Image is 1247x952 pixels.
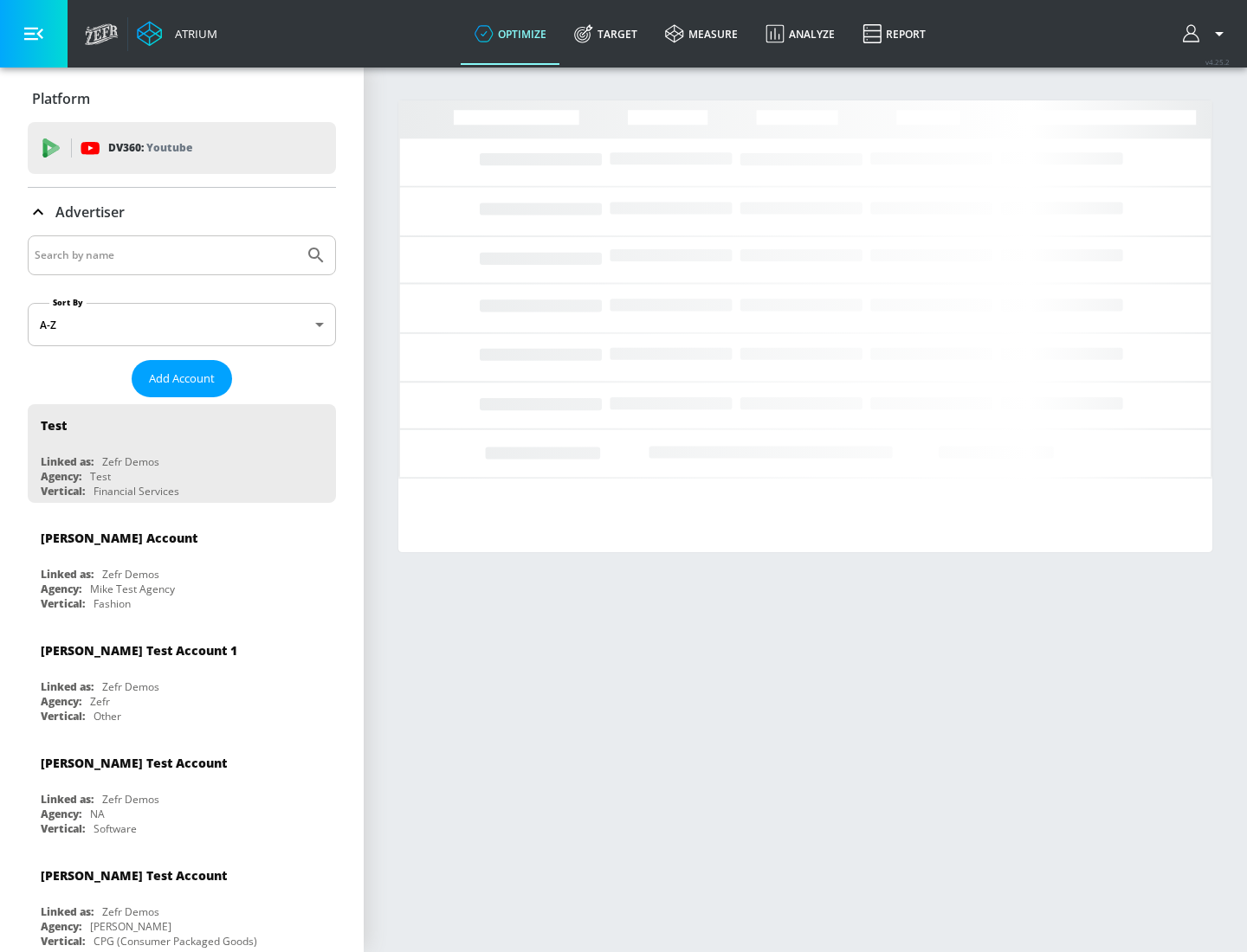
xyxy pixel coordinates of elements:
div: A-Z [28,303,336,346]
div: Vertical: [41,934,85,949]
div: Zefr Demos [102,792,159,807]
button: Add Account [132,360,232,397]
a: Report [849,3,940,65]
p: Platform [32,89,90,108]
div: Zefr Demos [102,454,159,469]
div: Mike Test Agency [90,582,175,596]
div: Zefr Demos [102,679,159,694]
span: Add Account [149,369,215,389]
div: Linked as: [41,792,94,807]
div: [PERSON_NAME] Test AccountLinked as:Zefr DemosAgency:NAVertical:Software [28,742,336,840]
div: Test [90,469,111,484]
div: Test [41,417,67,434]
div: DV360: Youtube [28,122,336,174]
div: [PERSON_NAME] Test Account [41,755,227,771]
div: Agency: [41,582,81,596]
div: [PERSON_NAME] AccountLinked as:Zefr DemosAgency:Mike Test AgencyVertical:Fashion [28,517,336,615]
div: CPG (Consumer Packaged Goods) [94,934,257,949]
div: Agency: [41,694,81,709]
a: optimize [461,3,560,65]
div: Software [94,821,137,836]
div: [PERSON_NAME] Test Account [41,867,227,884]
p: DV360: [108,138,192,158]
div: Advertiser [28,188,336,236]
div: [PERSON_NAME] Test Account 1Linked as:Zefr DemosAgency:ZefrVertical:Other [28,629,336,728]
div: Platform [28,74,336,123]
div: Agency: [41,469,81,484]
div: Linked as: [41,904,94,919]
input: Search by name [35,244,297,267]
div: [PERSON_NAME] Account [41,530,197,546]
div: Agency: [41,919,81,934]
div: Zefr Demos [102,904,159,919]
a: Atrium [137,21,217,47]
div: NA [90,807,105,821]
div: Fashion [94,596,131,611]
div: Other [94,709,121,724]
div: Zefr [90,694,110,709]
a: Target [560,3,651,65]
span: v 4.25.2 [1205,57,1230,67]
a: Analyze [752,3,849,65]
div: Agency: [41,807,81,821]
div: Linked as: [41,567,94,582]
div: TestLinked as:Zefr DemosAgency:TestVertical:Financial Services [28,404,336,503]
div: Vertical: [41,596,85,611]
div: Financial Services [94,484,179,499]
div: Linked as: [41,454,94,469]
label: Sort By [49,297,87,308]
div: [PERSON_NAME] Test Account 1 [41,642,237,659]
div: Vertical: [41,484,85,499]
div: [PERSON_NAME] [90,919,171,934]
div: Linked as: [41,679,94,694]
p: Youtube [146,138,192,157]
div: Vertical: [41,821,85,836]
div: Vertical: [41,709,85,724]
div: Zefr Demos [102,567,159,582]
a: measure [651,3,752,65]
div: Atrium [168,26,217,42]
p: Advertiser [55,203,125,222]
